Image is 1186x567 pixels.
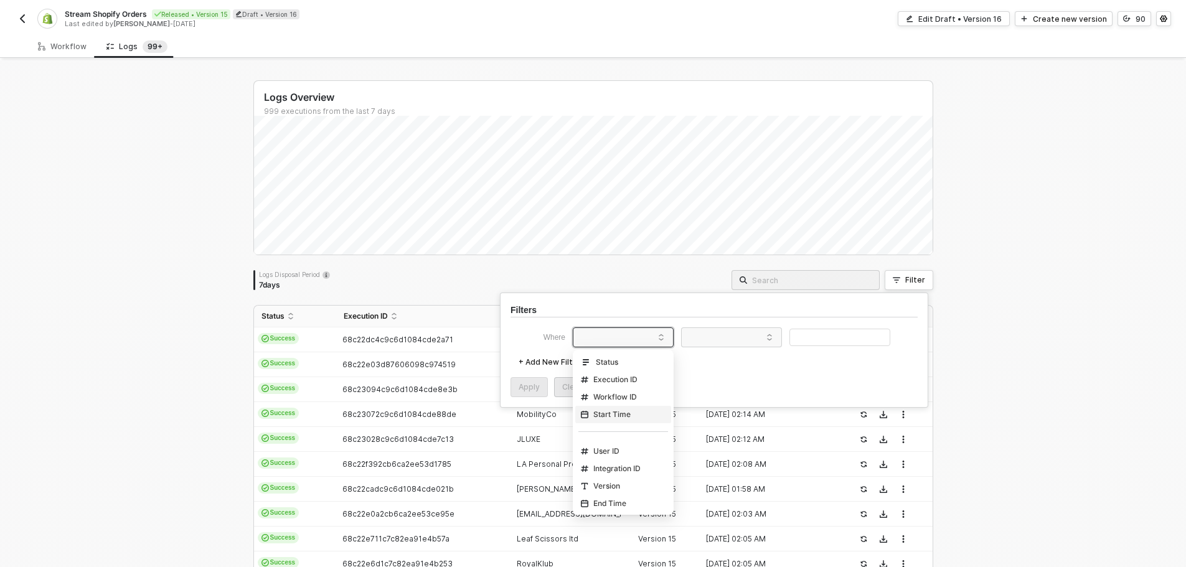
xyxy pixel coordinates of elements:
[258,482,299,494] span: Success
[581,481,620,491] div: Version
[261,534,269,541] span: icon-cards
[517,484,578,494] span: [PERSON_NAME]
[258,507,299,518] span: Success
[581,446,588,456] span: icon-hash-tag
[517,534,578,543] span: Leaf Scissors ltd
[42,13,52,24] img: integration-icon
[880,535,887,543] span: icon-download
[264,91,933,104] div: Logs Overview
[860,461,867,468] span: icon-success-page
[581,446,619,456] div: User ID
[106,40,167,53] div: Logs
[517,509,644,518] span: [EMAIL_ADDRESS][DOMAIN_NAME]
[235,11,242,17] span: icon-edit
[342,534,449,543] span: 68c22e711c7c82ea91e4b57a
[700,534,835,544] div: [DATE] 02:05 AM
[261,459,269,467] span: icon-cards
[1123,15,1131,22] span: icon-versioning
[15,11,30,26] button: back
[885,270,933,290] button: Filter
[261,434,269,442] span: icon-cards
[581,357,618,367] div: Status
[880,411,887,418] span: icon-download
[261,311,285,321] span: Status
[517,459,597,469] span: LA Personal Products
[880,510,887,518] span: icon-download
[264,106,933,116] div: 999 executions from the last 7 days
[860,436,867,443] span: icon-success-page
[880,436,887,443] span: icon-download
[581,392,637,402] div: Workflow ID
[258,333,299,344] span: Success
[906,15,913,22] span: icon-edit
[517,410,557,419] span: MobilityCo
[638,534,676,543] span: Version 15
[258,433,299,444] span: Success
[342,335,453,344] span: 68c22dc4c9c6d1084cde2a71
[261,559,269,566] span: icon-cards
[38,42,87,52] div: Workflow
[261,509,269,517] span: icon-cards
[258,532,299,543] span: Success
[918,14,1002,24] div: Edit Draft • Version 16
[544,332,565,344] span: Where
[511,352,589,372] button: + Add New Filter
[517,434,540,444] span: JLUXE
[258,408,299,419] span: Success
[581,464,641,474] div: Integration ID
[860,535,867,543] span: icon-success-page
[254,306,336,327] th: Status
[1033,14,1107,24] div: Create new version
[1015,11,1113,26] button: Create new version
[519,357,581,367] div: + Add New Filter
[700,410,835,419] div: [DATE] 02:14 AM
[860,411,867,418] span: icon-success-page
[581,410,631,419] div: Start Time
[700,484,835,494] div: [DATE] 01:58 AM
[342,385,458,394] span: 68c23094c9c6d1084cde8e3b
[581,499,588,508] span: icon-calendar
[880,461,887,468] span: icon-download
[1118,11,1151,26] button: 90
[581,357,591,367] span: icon-logs
[638,509,676,518] span: Version 15
[1136,14,1146,24] div: 90
[898,11,1010,26] button: Edit Draft • Version 16
[259,280,330,290] div: 7 days
[700,459,835,469] div: [DATE] 02:08 AM
[261,335,269,342] span: icon-cards
[17,14,27,24] img: back
[860,485,867,493] span: icon-success-page
[581,375,638,385] div: Execution ID
[511,377,548,397] button: Apply
[581,392,588,402] span: icon-hash-tag
[581,481,588,491] span: icon-text
[752,273,872,287] input: Search
[342,484,454,494] span: 68c22cadc9c6d1084cde021b
[342,459,451,469] span: 68c22f392cb6ca2ee53d1785
[259,270,330,279] div: Logs Disposal Period
[258,358,299,369] span: Success
[261,385,269,392] span: icon-cards
[511,303,537,317] h3: Filters
[261,360,269,367] span: icon-cards
[152,9,230,19] div: Released • Version 15
[344,311,388,321] span: Execution ID
[342,360,456,369] span: 68c22e03d87606098c974519
[342,509,454,518] span: 68c22e0a2cb6ca2ee53ce95e
[65,9,147,19] span: Stream Shopify Orders
[342,434,454,444] span: 68c23028c9c6d1084cde7c13
[261,484,269,492] span: icon-cards
[554,377,590,397] button: Clear
[905,275,925,285] div: Filter
[258,383,299,394] span: Success
[581,499,626,508] div: End Time
[342,410,456,419] span: 68c23072c9c6d1084cde88de
[860,510,867,518] span: icon-success-page
[700,434,835,444] div: [DATE] 02:12 AM
[233,9,299,19] div: Draft • Version 16
[1160,15,1167,22] span: icon-settings
[1020,15,1028,22] span: icon-play
[581,375,588,385] span: icon-hash-tag
[336,306,511,327] th: Execution ID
